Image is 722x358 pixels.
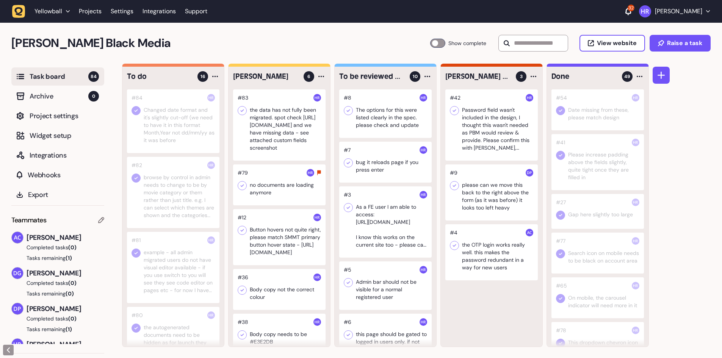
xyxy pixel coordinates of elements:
img: Harry Robinson [313,94,321,102]
iframe: LiveChat chat widget [686,322,718,354]
h4: To be reviewed by Yellowball [339,71,404,82]
img: Harry Robinson [632,327,639,334]
span: Export [28,189,99,200]
button: [PERSON_NAME] [639,5,710,17]
img: Ameet Chohan [12,232,23,243]
img: Harry Robinson [313,214,321,221]
span: (1) [66,255,72,261]
img: Harry Robinson [313,318,321,326]
img: Harry Robinson [632,282,639,289]
div: 32 [628,5,634,11]
span: Widget setup [30,130,99,141]
span: (0) [68,280,77,286]
img: Harry Robinson [207,94,215,102]
button: Raise a task [650,35,711,52]
img: Harry Robinson [12,339,23,350]
button: Widget setup [11,127,104,145]
span: (0) [68,244,77,251]
button: Archive0 [11,87,104,105]
span: Raise a task [667,40,702,46]
img: Harry Robinson [420,94,427,102]
button: Project settings [11,107,104,125]
p: [PERSON_NAME] [655,8,702,15]
img: Harry Robinson [420,318,427,326]
h2: Penny Black Media [11,34,430,52]
span: Yellowball [34,8,62,15]
a: Support [185,8,207,15]
h4: Done [551,71,617,82]
button: Completed tasks(0) [11,279,98,287]
img: Harry Robinson [526,94,533,102]
img: Harry Robinson [632,199,639,206]
span: View website [597,40,637,46]
span: Integrations [30,150,99,161]
h4: To do [127,71,192,82]
img: Harry Robinson [313,274,321,281]
img: David Groombridge [12,267,23,279]
button: Export [11,186,104,204]
span: Archive [30,91,88,102]
img: Ameet Chohan [526,229,533,236]
span: Project settings [30,111,99,121]
img: Harry Robinson [420,146,427,154]
span: 10 [413,73,418,80]
img: Dan Pearson [526,169,533,177]
span: (0) [66,290,74,297]
img: Harry Robinson [632,94,639,102]
img: Harry Robinson [207,161,215,169]
button: Task board84 [11,67,104,86]
span: 0 [88,91,99,102]
img: Harry Robinson [307,169,314,177]
span: [PERSON_NAME] [27,339,104,350]
a: Settings [111,5,133,18]
span: 16 [200,73,205,80]
span: Task board [30,71,88,82]
span: 84 [88,71,99,82]
a: Integrations [143,5,176,18]
span: 3 [520,73,523,80]
button: Completed tasks(0) [11,244,98,251]
button: View website [579,35,645,52]
img: Harry Robinson [207,311,215,319]
button: Tasks remaining(0) [11,290,104,297]
h4: Harry [233,71,298,82]
button: Completed tasks(0) [11,315,98,322]
span: [PERSON_NAME] [27,232,104,243]
span: 49 [624,73,630,80]
button: Tasks remaining(1) [11,325,104,333]
img: Harry Robinson [632,237,639,245]
span: [PERSON_NAME] [27,268,104,278]
img: Harry Robinson [420,191,427,199]
a: Projects [79,5,102,18]
img: Harry Robinson [639,5,651,17]
button: Yellowball [12,5,74,18]
img: Dan Pearson [12,303,23,314]
button: Webhooks [11,166,104,184]
h4: Ameet / Dan [445,71,511,82]
span: Show complete [448,39,486,48]
button: Integrations [11,146,104,164]
span: (0) [68,315,77,322]
span: (1) [66,326,72,333]
span: 6 [307,73,310,80]
img: Harry Robinson [207,236,215,244]
button: Tasks remaining(1) [11,254,104,262]
span: [PERSON_NAME] [27,303,104,314]
span: Teammates [11,215,47,225]
span: Webhooks [28,170,99,180]
img: Harry Robinson [420,266,427,274]
img: Harry Robinson [632,139,639,146]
